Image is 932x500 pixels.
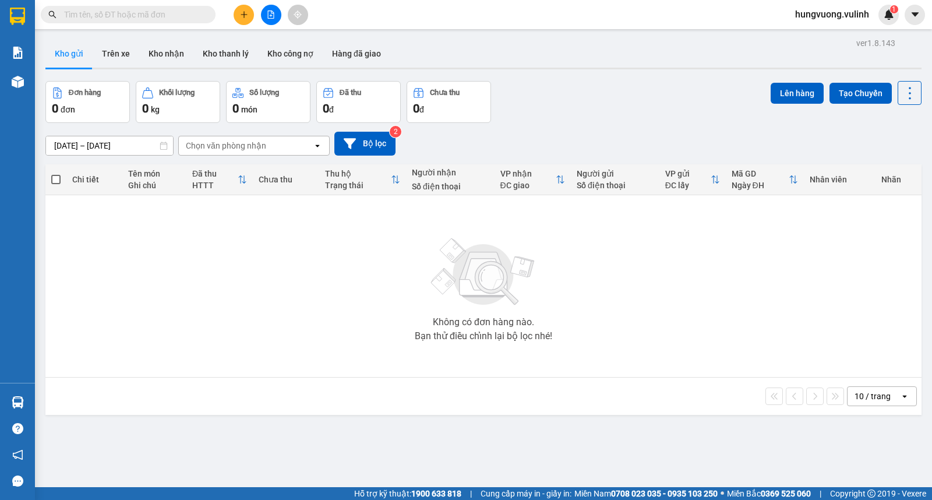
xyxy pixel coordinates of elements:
[659,164,726,195] th: Toggle SortBy
[412,182,489,191] div: Số điện thoại
[241,105,257,114] span: món
[867,490,875,498] span: copyright
[267,10,275,19] span: file-add
[910,9,920,20] span: caret-down
[419,105,424,114] span: đ
[316,81,401,123] button: Đã thu0đ
[574,487,718,500] span: Miền Nam
[128,181,181,190] div: Ghi chú
[495,164,571,195] th: Toggle SortBy
[192,181,238,190] div: HTTT
[726,164,804,195] th: Toggle SortBy
[892,5,896,13] span: 1
[128,169,181,178] div: Tên món
[425,231,542,313] img: svg+xml;base64,PHN2ZyBjbGFzcz0ibGlzdC1wbHVnX19zdmciIHhtbG5zPSJodHRwOi8vd3d3LnczLm9yZy8yMDAwL3N2Zy...
[192,169,238,178] div: Đã thu
[856,37,895,50] div: ver 1.8.143
[415,332,552,341] div: Bạn thử điều chỉnh lại bộ lọc nhé!
[46,136,173,155] input: Select a date range.
[288,5,308,25] button: aim
[226,81,310,123] button: Số lượng0món
[193,40,258,68] button: Kho thanh lý
[12,47,24,59] img: solution-icon
[151,105,160,114] span: kg
[855,390,891,402] div: 10 / trang
[240,10,248,19] span: plus
[45,40,93,68] button: Kho gửi
[61,105,75,114] span: đơn
[313,141,322,150] svg: open
[261,5,281,25] button: file-add
[884,9,894,20] img: icon-new-feature
[430,89,460,97] div: Chưa thu
[407,81,491,123] button: Chưa thu0đ
[390,126,401,138] sup: 2
[881,175,916,184] div: Nhãn
[72,175,116,184] div: Chi tiết
[323,40,390,68] button: Hàng đã giao
[45,81,130,123] button: Đơn hàng0đơn
[12,476,23,487] span: message
[10,8,25,25] img: logo-vxr
[93,40,139,68] button: Trên xe
[771,83,824,104] button: Lên hàng
[727,487,811,500] span: Miền Bắc
[890,5,898,13] sup: 1
[12,423,23,434] span: question-circle
[905,5,925,25] button: caret-down
[159,89,195,97] div: Khối lượng
[340,89,361,97] div: Đã thu
[411,489,461,498] strong: 1900 633 818
[412,168,489,177] div: Người nhận
[249,89,279,97] div: Số lượng
[142,101,149,115] span: 0
[900,392,909,401] svg: open
[186,140,266,152] div: Chọn văn phòng nhận
[665,169,711,178] div: VP gửi
[829,83,892,104] button: Tạo Chuyến
[820,487,821,500] span: |
[48,10,57,19] span: search
[354,487,461,500] span: Hỗ trợ kỹ thuật:
[136,81,220,123] button: Khối lượng0kg
[611,489,718,498] strong: 0708 023 035 - 0935 103 250
[258,40,323,68] button: Kho công nợ
[325,169,391,178] div: Thu hộ
[259,175,313,184] div: Chưa thu
[721,491,724,496] span: ⚪️
[329,105,334,114] span: đ
[12,396,24,409] img: warehouse-icon
[186,164,253,195] th: Toggle SortBy
[500,169,556,178] div: VP nhận
[577,169,654,178] div: Người gửi
[52,101,58,115] span: 0
[470,487,472,500] span: |
[319,164,406,195] th: Toggle SortBy
[232,101,239,115] span: 0
[64,8,202,21] input: Tìm tên, số ĐT hoặc mã đơn
[481,487,571,500] span: Cung cấp máy in - giấy in:
[234,5,254,25] button: plus
[139,40,193,68] button: Kho nhận
[12,76,24,88] img: warehouse-icon
[294,10,302,19] span: aim
[732,181,789,190] div: Ngày ĐH
[334,132,396,156] button: Bộ lọc
[325,181,391,190] div: Trạng thái
[577,181,654,190] div: Số điện thoại
[786,7,878,22] span: hungvuong.vulinh
[732,169,789,178] div: Mã GD
[413,101,419,115] span: 0
[69,89,101,97] div: Đơn hàng
[323,101,329,115] span: 0
[761,489,811,498] strong: 0369 525 060
[433,318,534,327] div: Không có đơn hàng nào.
[500,181,556,190] div: ĐC giao
[810,175,870,184] div: Nhân viên
[665,181,711,190] div: ĐC lấy
[12,449,23,460] span: notification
